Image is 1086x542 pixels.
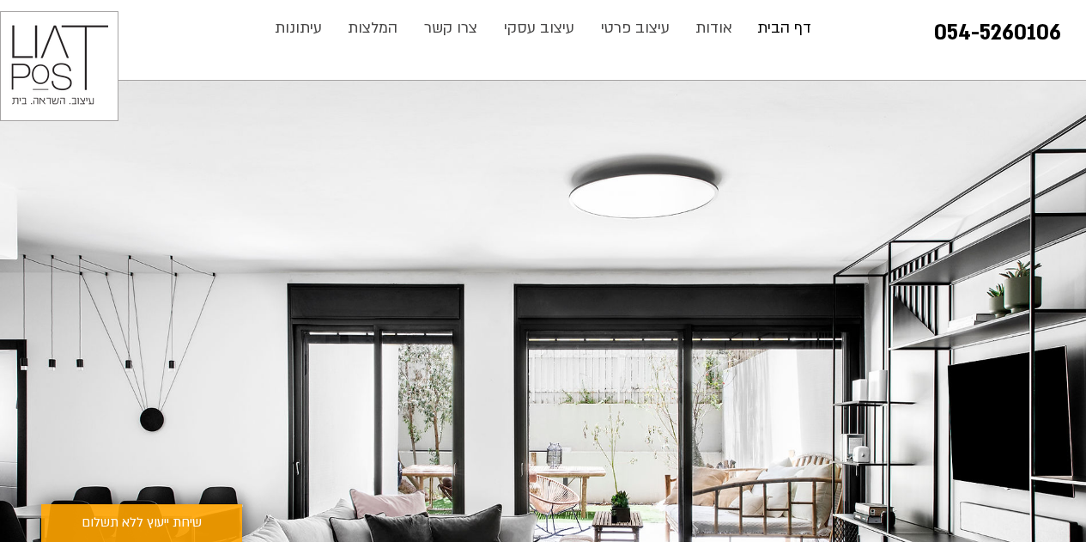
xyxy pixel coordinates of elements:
a: שיחת ייעוץ ללא תשלום [41,504,242,542]
p: דף הבית [749,11,820,46]
p: צרו קשר [416,11,486,46]
a: דף הבית [745,11,824,46]
a: 054-5260106 [934,19,1061,47]
a: אודות [683,11,745,46]
a: עיתונות [262,11,335,46]
a: המלצות [335,11,411,46]
nav: אתר [261,11,825,46]
a: עיצוב פרטי [588,11,683,46]
p: עיתונות [266,11,331,46]
span: שיחת ייעוץ ללא תשלום [82,513,202,533]
p: עיצוב עסקי [495,11,583,46]
p: המלצות [339,11,406,46]
a: צרו קשר [411,11,491,46]
p: אודות [687,11,741,46]
a: עיצוב עסקי [491,11,588,46]
p: עיצוב פרטי [592,11,678,46]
